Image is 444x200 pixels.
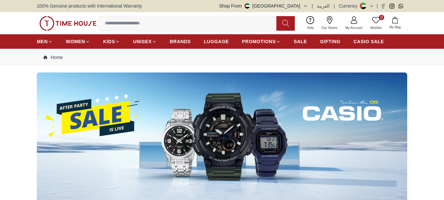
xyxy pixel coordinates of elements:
[66,38,85,45] span: WOMEN
[343,25,365,30] span: My Account
[387,25,403,30] span: My Bag
[103,36,120,47] a: KIDS
[398,4,403,9] a: Whatsapp
[204,36,229,47] a: LUGGAGE
[219,3,308,9] button: Shop From[GEOGRAPHIC_DATA]
[319,25,340,30] span: Our Stores
[294,38,307,45] span: SALE
[386,15,405,31] button: My Bag
[339,3,360,9] div: Currency
[242,36,281,47] a: PROMOTIONS
[170,36,191,47] a: BRANDS
[245,3,250,9] img: United Arab Emirates
[204,38,229,45] span: LUGGAGE
[354,36,384,47] a: CASIO SALE
[381,4,386,9] a: Facebook
[318,15,341,32] a: Our Stores
[320,38,340,45] span: GIFTING
[379,15,384,20] span: 0
[103,38,115,45] span: KIDS
[312,3,313,9] span: |
[242,38,276,45] span: PROMOTIONS
[133,38,152,45] span: UNISEX
[304,25,316,30] span: Help
[368,25,384,30] span: Wishlist
[37,3,142,9] span: 100% Genuine products with International Warranty
[303,15,318,32] a: Help
[389,4,394,9] a: Instagram
[37,49,407,66] nav: Breadcrumb
[133,36,156,47] a: UNISEX
[366,15,386,32] a: 0Wishlist
[377,3,378,9] span: |
[43,54,63,61] a: Home
[354,38,384,45] span: CASIO SALE
[170,38,191,45] span: BRANDS
[66,36,90,47] a: WOMEN
[39,16,97,31] img: ...
[37,36,53,47] a: MEN
[294,36,307,47] a: SALE
[334,3,335,9] span: |
[320,36,340,47] a: GIFTING
[37,38,48,45] span: MEN
[317,3,330,9] button: العربية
